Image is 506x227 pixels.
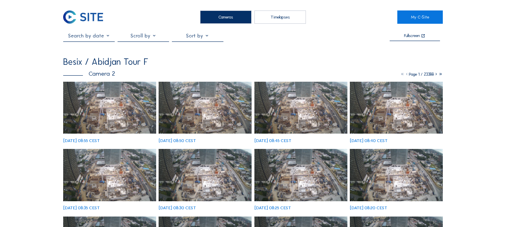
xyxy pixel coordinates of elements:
[350,138,388,143] div: [DATE] 08:40 CEST
[350,149,443,201] img: image_53335772
[350,206,387,210] div: [DATE] 08:20 CEST
[63,206,100,210] div: [DATE] 08:35 CEST
[200,10,252,24] div: Cameras
[409,72,434,77] span: Page 1 / 23388
[63,70,115,76] div: Camera 2
[63,10,109,24] a: C-SITE Logo
[254,138,291,143] div: [DATE] 08:45 CEST
[350,82,443,134] img: image_53336464
[63,149,156,201] img: image_53336236
[63,82,156,134] img: image_53336796
[159,149,252,201] img: image_53336155
[63,58,148,66] div: Besix / Abidjan Tour F
[63,33,115,39] input: Search by date 󰅀
[254,206,291,210] div: [DATE] 08:25 CEST
[159,82,252,134] img: image_53336692
[159,206,196,210] div: [DATE] 08:30 CEST
[63,10,103,24] img: C-SITE Logo
[404,33,420,38] div: Fullscreen
[254,10,306,24] div: Timelapses
[254,149,347,201] img: image_53336031
[159,138,196,143] div: [DATE] 08:50 CEST
[397,10,443,24] a: My C-Site
[254,82,347,134] img: image_53336602
[63,138,100,143] div: [DATE] 08:55 CEST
